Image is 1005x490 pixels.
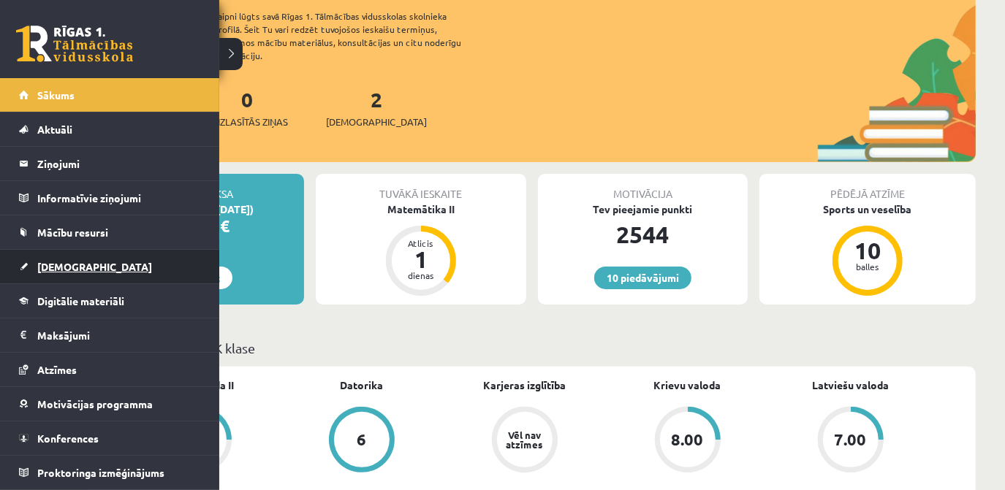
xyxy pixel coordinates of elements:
[213,9,487,62] div: Laipni lūgts savā Rīgas 1. Tālmācības vidusskolas skolnieka profilā. Šeit Tu vari redzēt tuvojošo...
[94,338,970,358] p: Mācību plāns 12.c2 JK klase
[672,432,704,448] div: 8.00
[538,217,748,252] div: 2544
[206,115,288,129] span: Neizlasītās ziņas
[37,466,164,479] span: Proktoringa izmēģinājums
[769,407,932,475] a: 7.00
[19,284,201,318] a: Digitālie materiāli
[37,294,124,307] span: Digitālie materiāli
[846,239,890,262] div: 10
[19,78,201,112] a: Sākums
[19,181,201,215] a: Informatīvie ziņojumi
[19,215,201,249] a: Mācību resursi
[340,378,383,393] a: Datorika
[206,86,288,129] a: 0Neizlasītās ziņas
[19,250,201,283] a: [DEMOGRAPHIC_DATA]
[19,318,201,352] a: Maksājumi
[37,363,77,376] span: Atzīmes
[357,432,366,448] div: 6
[443,407,606,475] a: Vēl nav atzīmes
[759,202,976,298] a: Sports un veselība 10 balles
[16,26,133,62] a: Rīgas 1. Tālmācības vidusskola
[37,147,201,180] legend: Ziņojumi
[19,456,201,489] a: Proktoringa izmēģinājums
[37,432,99,445] span: Konferences
[37,226,108,239] span: Mācību resursi
[846,262,890,271] div: balles
[399,271,443,280] div: dienas
[326,86,427,129] a: 2[DEMOGRAPHIC_DATA]
[37,123,72,136] span: Aktuāli
[220,215,230,237] span: €
[538,202,748,217] div: Tev pieejamie punkti
[654,378,721,393] a: Krievu valoda
[280,407,443,475] a: 6
[606,407,769,475] a: 8.00
[594,267,691,289] a: 10 piedāvājumi
[19,147,201,180] a: Ziņojumi
[316,174,526,202] div: Tuvākā ieskaite
[37,181,201,215] legend: Informatīvie ziņojumi
[399,239,443,248] div: Atlicis
[504,430,545,449] div: Vēl nav atzīmes
[759,174,976,202] div: Pēdējā atzīme
[483,378,566,393] a: Karjeras izglītība
[37,88,75,102] span: Sākums
[326,115,427,129] span: [DEMOGRAPHIC_DATA]
[538,174,748,202] div: Motivācija
[316,202,526,298] a: Matemātika II Atlicis 1 dienas
[399,248,443,271] div: 1
[835,432,867,448] div: 7.00
[37,318,201,352] legend: Maksājumi
[19,112,201,146] a: Aktuāli
[37,260,152,273] span: [DEMOGRAPHIC_DATA]
[19,353,201,386] a: Atzīmes
[812,378,889,393] a: Latviešu valoda
[19,421,201,455] a: Konferences
[19,387,201,421] a: Motivācijas programma
[37,397,153,410] span: Motivācijas programma
[759,202,976,217] div: Sports un veselība
[316,202,526,217] div: Matemātika II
